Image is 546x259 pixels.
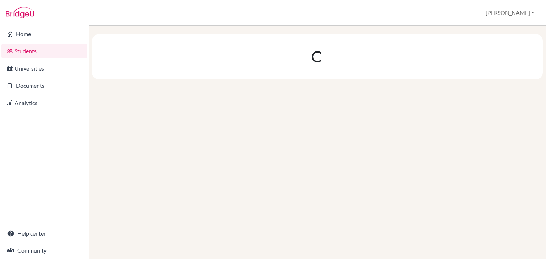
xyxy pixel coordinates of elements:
[1,78,87,93] a: Documents
[1,61,87,76] a: Universities
[1,27,87,41] a: Home
[482,6,537,20] button: [PERSON_NAME]
[1,226,87,241] a: Help center
[1,96,87,110] a: Analytics
[1,243,87,258] a: Community
[1,44,87,58] a: Students
[6,7,34,18] img: Bridge-U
